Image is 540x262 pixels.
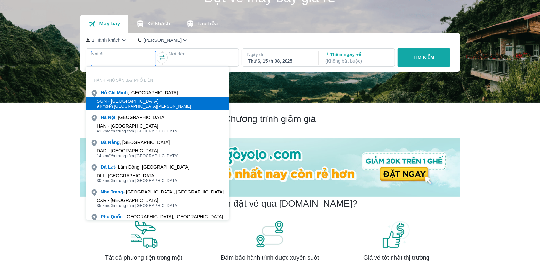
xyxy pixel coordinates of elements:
[108,164,115,170] b: Lạt
[138,37,188,44] button: [PERSON_NAME]
[97,178,179,183] span: đến trung tâm [GEOGRAPHIC_DATA]
[111,189,123,194] b: Trang
[97,153,179,159] span: đến trung tâm [GEOGRAPHIC_DATA]
[86,78,229,83] p: THÀNH PHỐ SÂN BAY PHỔ BIẾN
[97,129,179,134] span: đến trung tâm [GEOGRAPHIC_DATA]
[97,173,179,178] div: DLI - [GEOGRAPHIC_DATA]
[97,198,179,203] div: CXR - [GEOGRAPHIC_DATA]
[108,90,116,95] b: Chí
[325,58,389,64] p: ( Không bắt buộc )
[169,51,234,57] p: Nơi đến
[398,48,450,67] button: TÌM KIẾM
[97,104,191,109] span: đến [GEOGRAPHIC_DATA][PERSON_NAME]
[80,138,460,197] img: banner-home
[247,51,312,58] p: Ngày đi
[97,104,106,109] span: 9 km
[325,51,389,64] p: Thêm ngày về
[382,220,411,249] img: banner
[221,254,319,262] span: Đảm bảo hành trình được xuyên suốt
[129,220,158,249] img: banner
[101,189,109,194] b: Nha
[147,21,170,27] p: Xe khách
[97,203,179,208] span: đến trung tâm [GEOGRAPHIC_DATA]
[97,123,179,129] div: HAN - [GEOGRAPHIC_DATA]
[413,54,434,61] p: TÌM KIẾM
[197,21,218,27] p: Tàu hỏa
[101,89,178,96] div: , [GEOGRAPHIC_DATA]
[108,140,119,145] b: Nẵng
[86,37,128,44] button: 1 Hành khách
[255,220,285,249] img: banner
[97,99,191,104] div: SGN - [GEOGRAPHIC_DATA]
[80,15,226,33] div: transportation tabs
[92,37,121,43] p: 1 Hành khách
[183,198,357,209] h2: Tại sao nên đặt vé qua [DOMAIN_NAME]?
[101,140,107,145] b: Đà
[97,148,179,153] div: DAD - [GEOGRAPHIC_DATA]
[101,139,170,146] div: , [GEOGRAPHIC_DATA]
[101,189,224,195] div: - [GEOGRAPHIC_DATA], [GEOGRAPHIC_DATA]
[97,203,108,208] span: 35 km
[80,113,460,125] h2: Chương trình giảm giá
[91,51,156,57] p: Nơi đi
[101,214,109,219] b: Phú
[101,164,107,170] b: Đà
[97,154,108,158] span: 14 km
[97,129,108,133] span: 41 km
[101,114,165,121] div: , [GEOGRAPHIC_DATA]
[111,214,122,219] b: Quốc
[97,178,108,183] span: 30 km
[108,115,115,120] b: Nội
[101,164,190,170] div: - Lâm Đồng, [GEOGRAPHIC_DATA]
[101,90,107,95] b: Hồ
[363,254,429,262] span: Giá vé tốt nhất thị trường
[101,213,223,220] div: - [GEOGRAPHIC_DATA], [GEOGRAPHIC_DATA]
[105,254,182,262] span: Tất cả phương tiện trong một
[117,90,128,95] b: Minh
[248,58,311,64] div: Thứ 6, 15 th 08, 2025
[143,37,182,43] p: [PERSON_NAME]
[101,115,107,120] b: Hà
[99,21,120,27] p: Máy bay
